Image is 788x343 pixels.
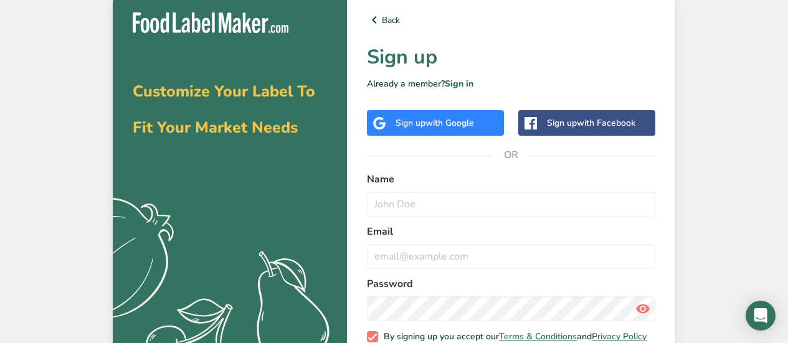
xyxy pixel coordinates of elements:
span: OR [493,136,530,174]
a: Sign in [445,78,473,90]
p: Already a member? [367,77,655,90]
div: Sign up [547,116,635,129]
span: with Facebook [577,117,635,129]
input: John Doe [367,192,655,217]
a: Privacy Policy [592,331,647,342]
div: Open Intercom Messenger [746,301,776,331]
label: Name [367,172,655,187]
span: By signing up you accept our and [378,331,647,342]
span: Customize Your Label To Fit Your Market Needs [133,81,315,138]
a: Terms & Conditions [499,331,577,342]
div: Sign up [396,116,474,129]
input: email@example.com [367,244,655,269]
h1: Sign up [367,42,655,72]
a: Back [367,12,655,27]
label: Password [367,276,655,291]
span: with Google [425,117,474,129]
label: Email [367,224,655,239]
img: Food Label Maker [133,12,288,33]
